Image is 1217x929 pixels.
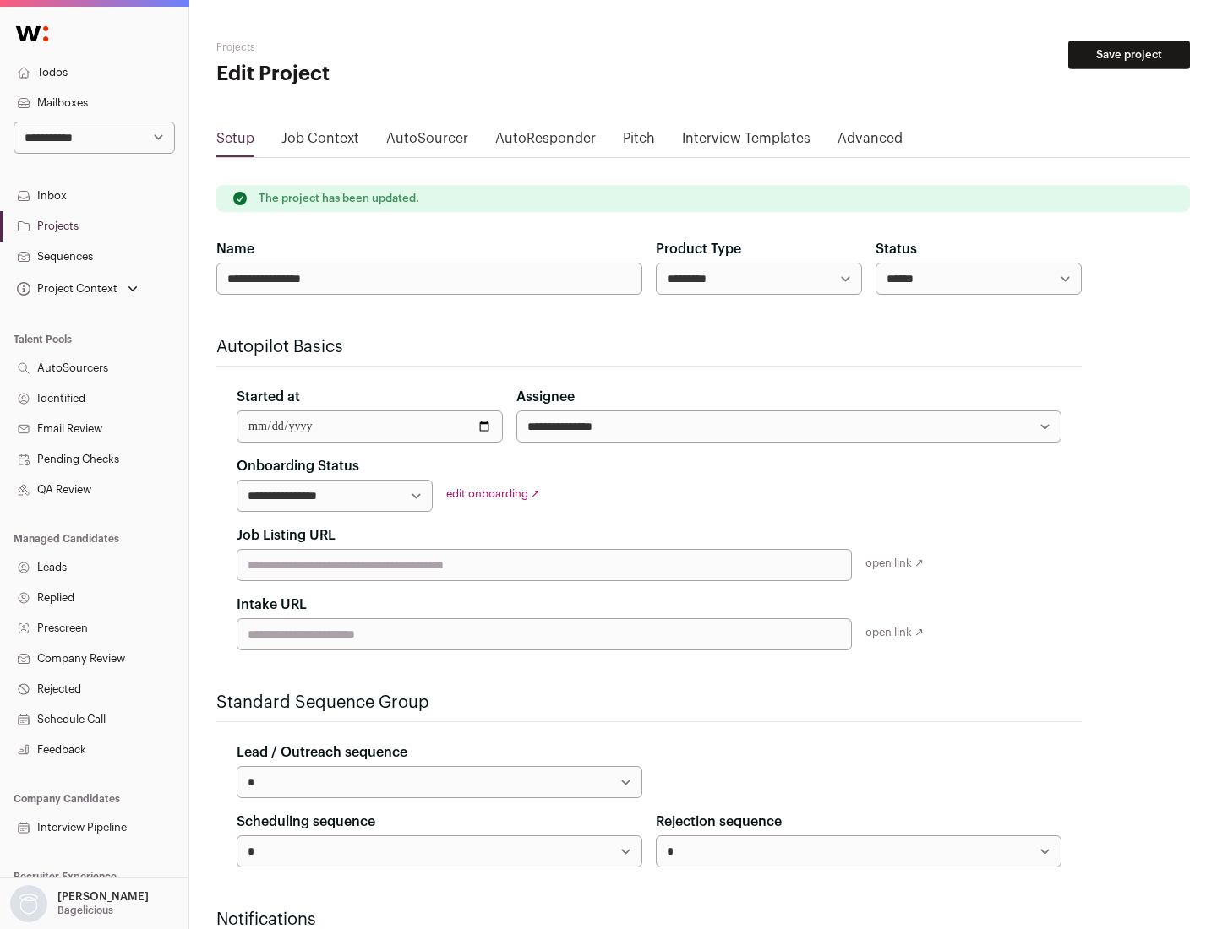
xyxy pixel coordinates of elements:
p: The project has been updated. [259,192,419,205]
label: Started at [237,387,300,407]
a: Advanced [838,128,903,155]
a: Interview Templates [682,128,810,155]
label: Lead / Outreach sequence [237,742,407,763]
label: Assignee [516,387,575,407]
button: Open dropdown [14,277,141,301]
label: Onboarding Status [237,456,359,476]
a: edit onboarding ↗ [446,488,540,499]
label: Name [216,239,254,259]
a: Setup [216,128,254,155]
button: Save project [1068,41,1190,69]
p: [PERSON_NAME] [57,890,149,904]
label: Status [876,239,917,259]
img: Wellfound [7,17,57,51]
img: nopic.png [10,885,47,922]
a: AutoResponder [495,128,596,155]
div: Project Context [14,282,117,296]
label: Job Listing URL [237,525,336,546]
p: Bagelicious [57,904,113,917]
h2: Standard Sequence Group [216,691,1082,714]
label: Intake URL [237,595,307,615]
button: Open dropdown [7,885,152,922]
a: AutoSourcer [386,128,468,155]
label: Rejection sequence [656,812,782,832]
a: Pitch [623,128,655,155]
h2: Projects [216,41,541,54]
h2: Autopilot Basics [216,335,1082,359]
a: Job Context [281,128,359,155]
h1: Edit Project [216,61,541,88]
label: Product Type [656,239,741,259]
label: Scheduling sequence [237,812,375,832]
